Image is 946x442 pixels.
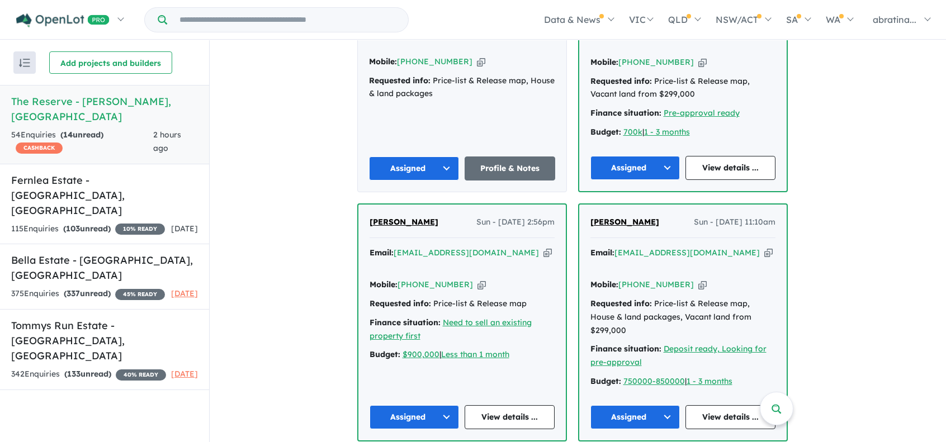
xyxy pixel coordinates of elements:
[664,108,740,118] a: Pre-approval ready
[590,279,618,289] strong: Mobile:
[67,288,80,298] span: 337
[476,216,555,229] span: Sun - [DATE] 2:56pm
[370,297,555,311] div: Price-list & Release map
[11,318,198,363] h5: Tommys Run Estate - [GEOGRAPHIC_DATA] , [GEOGRAPHIC_DATA]
[63,224,111,234] strong: ( unread)
[590,217,659,227] span: [PERSON_NAME]
[694,216,775,229] span: Sun - [DATE] 11:10am
[16,142,63,154] span: CASHBACK
[590,76,652,86] strong: Requested info:
[590,376,621,386] strong: Budget:
[590,298,652,308] strong: Requested info:
[171,369,198,379] span: [DATE]
[11,173,198,218] h5: Fernlea Estate - [GEOGRAPHIC_DATA] , [GEOGRAPHIC_DATA]
[441,349,509,359] a: Less than 1 month
[687,376,732,386] a: 1 - 3 months
[685,405,775,429] a: View details ...
[623,376,685,386] a: 750000-850000
[116,369,166,381] span: 40 % READY
[49,51,172,74] button: Add projects and builders
[477,56,485,68] button: Copy
[171,224,198,234] span: [DATE]
[590,344,767,367] a: Deposit ready, Looking for pre-approval
[370,279,398,289] strong: Mobile:
[685,156,775,180] a: View details ...
[171,288,198,298] span: [DATE]
[369,75,431,85] strong: Requested info:
[169,8,406,32] input: Try estate name, suburb, builder or developer
[477,279,486,291] button: Copy
[618,279,694,289] a: [PHONE_NUMBER]
[590,248,614,258] strong: Email:
[67,369,81,379] span: 133
[590,108,661,118] strong: Finance situation:
[618,57,694,67] a: [PHONE_NUMBER]
[590,126,775,139] div: |
[590,344,661,354] strong: Finance situation:
[369,56,397,66] strong: Mobile:
[614,248,760,258] a: [EMAIL_ADDRESS][DOMAIN_NAME]
[370,405,460,429] button: Assigned
[19,59,30,67] img: sort.svg
[64,288,111,298] strong: ( unread)
[370,217,438,227] span: [PERSON_NAME]
[644,127,690,137] a: 1 - 3 months
[370,298,431,308] strong: Requested info:
[153,130,181,153] span: 2 hours ago
[115,224,165,235] span: 10 % READY
[403,349,439,359] a: $900,000
[465,156,555,180] a: Profile & Notes
[370,349,400,359] strong: Budget:
[543,247,552,259] button: Copy
[11,368,166,381] div: 342 Enquir ies
[11,222,165,236] div: 115 Enquir ies
[370,248,394,258] strong: Email:
[590,127,621,137] strong: Budget:
[398,279,473,289] a: [PHONE_NUMBER]
[590,216,659,229] a: [PERSON_NAME]
[764,247,773,259] button: Copy
[369,74,555,101] div: Price-list & Release map, House & land packages
[370,317,441,327] strong: Finance situation:
[394,248,539,258] a: [EMAIL_ADDRESS][DOMAIN_NAME]
[16,13,110,27] img: Openlot PRO Logo White
[11,253,198,283] h5: Bella Estate - [GEOGRAPHIC_DATA] , [GEOGRAPHIC_DATA]
[64,369,111,379] strong: ( unread)
[370,216,438,229] a: [PERSON_NAME]
[590,75,775,102] div: Price-list & Release map, Vacant land from $299,000
[590,405,680,429] button: Assigned
[698,56,707,68] button: Copy
[590,297,775,337] div: Price-list & Release map, House & land packages, Vacant land from $299,000
[370,317,532,341] a: Need to sell an existing property first
[11,129,153,155] div: 54 Enquir ies
[590,156,680,180] button: Assigned
[11,94,198,124] h5: The Reserve - [PERSON_NAME] , [GEOGRAPHIC_DATA]
[873,14,916,25] span: abratina...
[590,375,775,388] div: |
[63,130,73,140] span: 14
[370,348,555,362] div: |
[66,224,80,234] span: 103
[60,130,103,140] strong: ( unread)
[397,56,472,66] a: [PHONE_NUMBER]
[11,287,165,301] div: 375 Enquir ies
[623,127,642,137] a: 700k
[590,57,618,67] strong: Mobile:
[115,289,165,300] span: 45 % READY
[698,279,707,291] button: Copy
[465,405,555,429] a: View details ...
[369,156,460,180] button: Assigned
